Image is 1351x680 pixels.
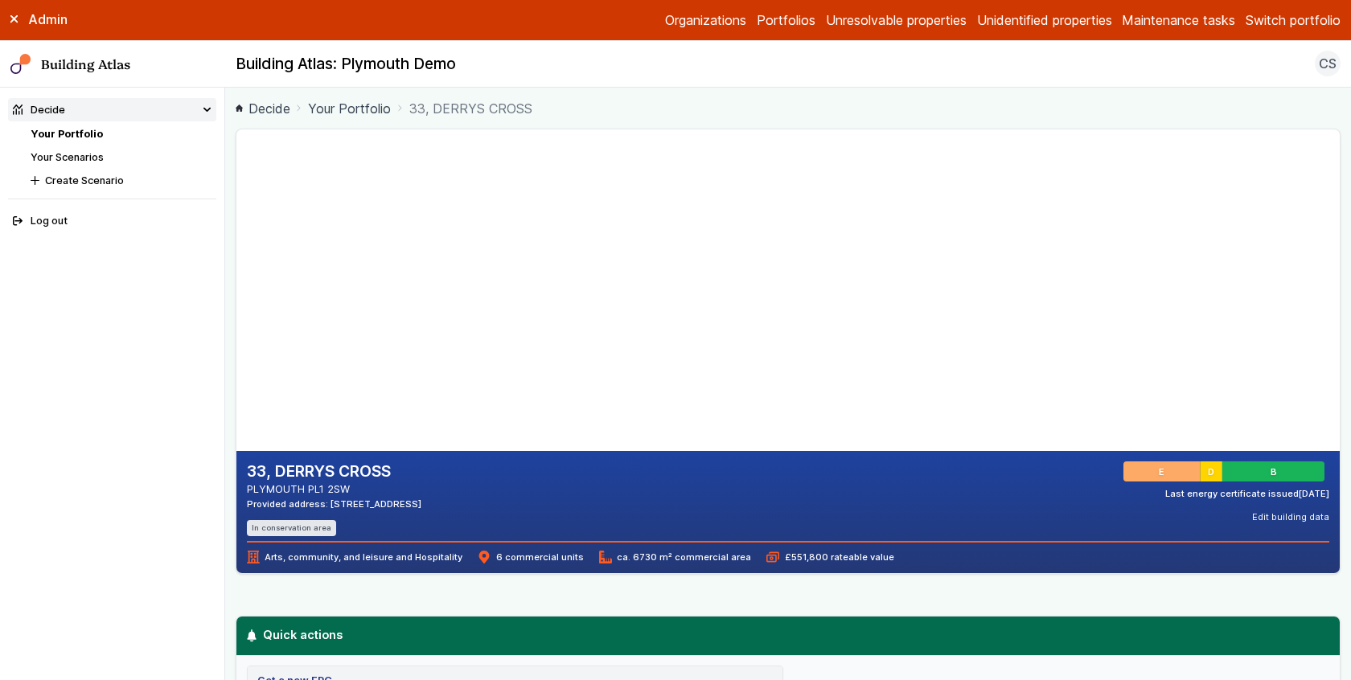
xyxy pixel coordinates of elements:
summary: Decide [8,98,217,121]
address: PLYMOUTH PL1 2SW [247,481,421,497]
a: Portfolios [757,10,815,30]
span: 33, DERRYS CROSS [409,99,532,118]
h2: Building Atlas: Plymouth Demo [236,54,456,75]
h2: 33, DERRYS CROSS [247,461,421,482]
button: CS [1315,51,1341,76]
span: Arts, community, and leisure and Hospitality [247,551,462,563]
a: Unidentified properties [977,10,1112,30]
span: £551,800 rateable value [766,551,893,563]
a: Organizations [665,10,746,30]
img: main-0bbd2752.svg [10,54,31,75]
button: Create Scenario [26,169,216,192]
span: ca. 6730 m² commercial area [599,551,751,563]
a: Maintenance tasks [1122,10,1235,30]
span: E [1160,465,1166,478]
a: Decide [236,99,290,118]
span: 6 commercial units [478,551,583,563]
a: Your Portfolio [31,128,103,140]
button: Switch portfolio [1246,10,1341,30]
div: Decide [13,102,65,117]
a: Your Portfolio [308,99,391,118]
button: Log out [8,210,217,233]
span: D [1210,465,1217,478]
button: Edit building data [1252,510,1329,523]
a: Unresolvable properties [826,10,967,30]
span: CS [1319,54,1337,73]
div: Provided address: [STREET_ADDRESS] [247,498,421,510]
time: [DATE] [1299,488,1329,499]
div: Last energy certificate issued [1165,487,1329,500]
h3: Quick actions [245,626,1331,644]
span: B [1274,465,1280,478]
a: Your Scenarios [31,151,104,163]
li: In conservation area [247,520,337,535]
